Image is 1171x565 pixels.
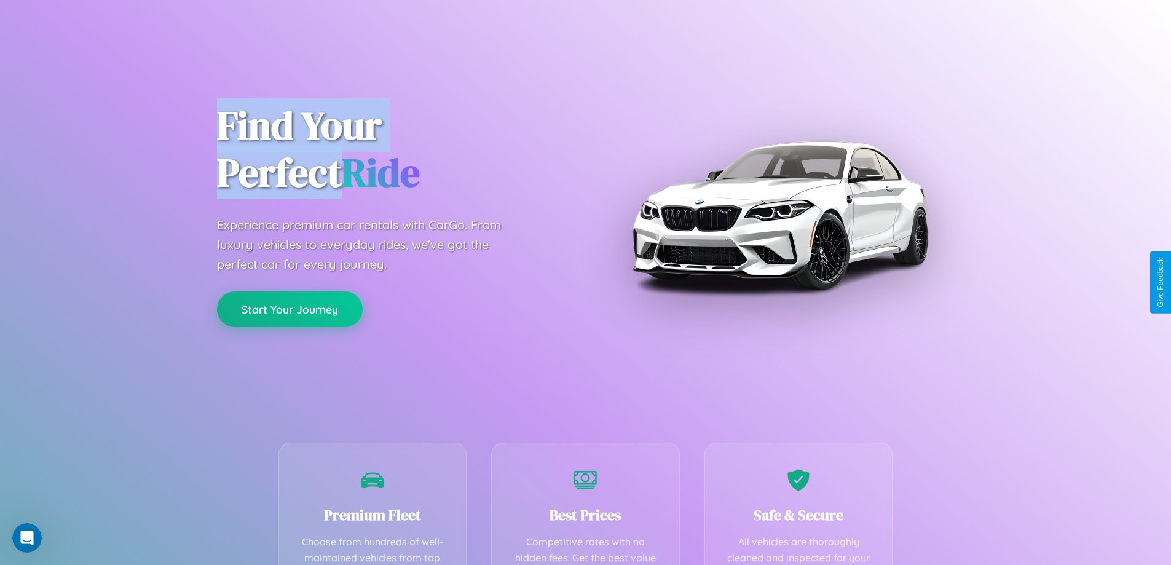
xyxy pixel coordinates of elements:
div: Give Feedback [1156,258,1165,307]
h1: Find Your Perfect [217,102,567,197]
iframe: Intercom live chat [12,523,42,553]
h3: Premium Fleet [298,505,448,525]
span: Ride [342,146,420,199]
img: Premium BMW car rental vehicle [626,61,933,369]
p: Experience premium car rentals with CarGo. From luxury vehicles to everyday rides, we've got the ... [217,215,524,274]
h3: Safe & Secure [723,505,874,525]
button: Start Your Journey [217,291,363,327]
h3: Best Prices [510,505,661,525]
